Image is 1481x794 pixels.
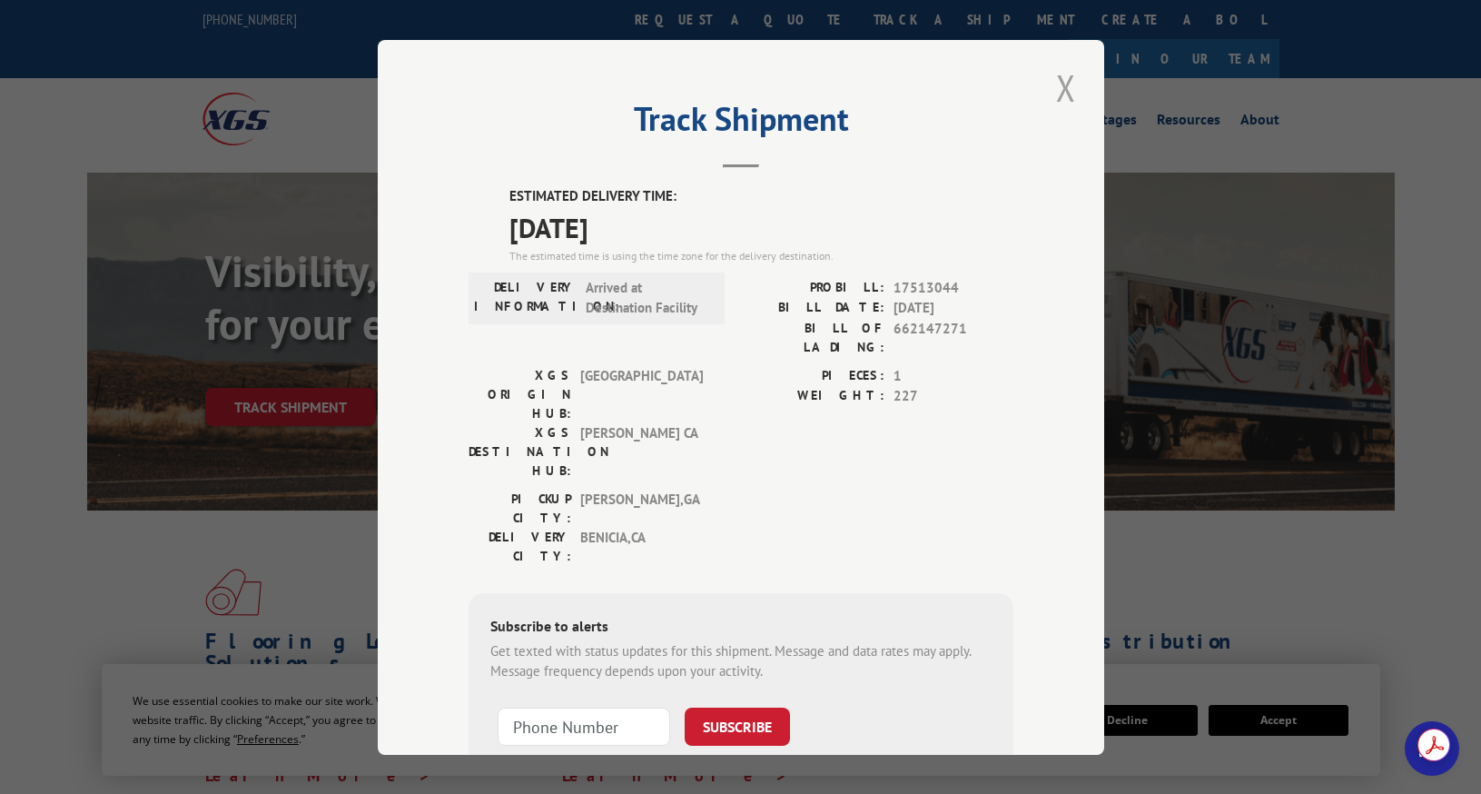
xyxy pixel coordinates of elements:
button: SUBSCRIBE [685,707,790,745]
span: 17513044 [894,277,1013,298]
span: 227 [894,386,1013,407]
span: 662147271 [894,318,1013,356]
label: BILL DATE: [741,298,884,319]
span: Arrived at Destination Facility [586,277,708,318]
span: BENICIA , CA [580,527,703,565]
label: XGS DESTINATION HUB: [469,422,571,480]
label: BILL OF LADING: [741,318,884,356]
span: [GEOGRAPHIC_DATA] [580,365,703,422]
div: Get texted with status updates for this shipment. Message and data rates may apply. Message frequ... [490,640,992,681]
span: 1 [894,365,1013,386]
label: ESTIMATED DELIVERY TIME: [509,186,1013,207]
div: The estimated time is using the time zone for the delivery destination. [509,247,1013,263]
a: Open chat [1405,721,1459,776]
div: Subscribe to alerts [490,614,992,640]
input: Phone Number [498,707,670,745]
h2: Track Shipment [469,106,1013,141]
span: [PERSON_NAME] CA [580,422,703,480]
label: DELIVERY CITY: [469,527,571,565]
label: PIECES: [741,365,884,386]
span: [DATE] [894,298,1013,319]
label: PROBILL: [741,277,884,298]
button: Close modal [1051,63,1081,113]
label: XGS ORIGIN HUB: [469,365,571,422]
label: WEIGHT: [741,386,884,407]
label: DELIVERY INFORMATION: [474,277,577,318]
span: [PERSON_NAME] , GA [580,489,703,527]
label: PICKUP CITY: [469,489,571,527]
span: [DATE] [509,206,1013,247]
